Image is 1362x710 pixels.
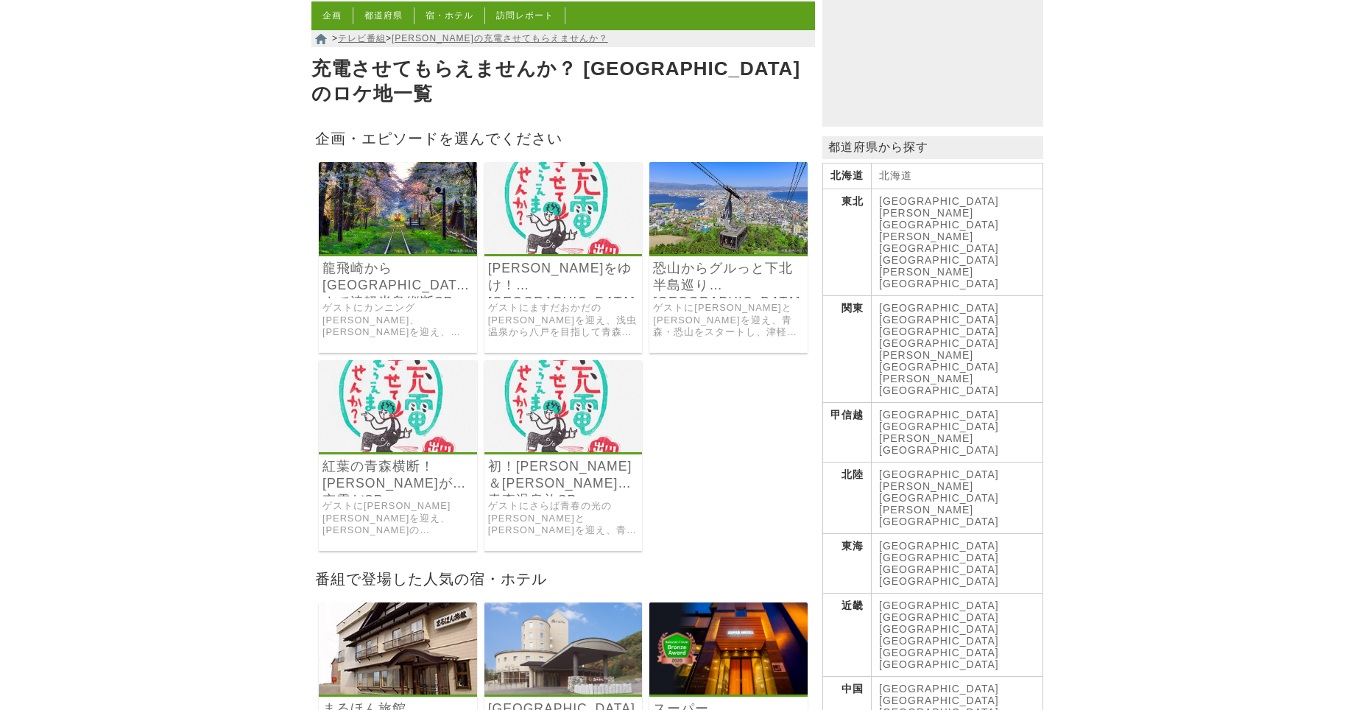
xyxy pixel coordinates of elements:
[322,302,473,339] a: ゲストにカンニング[PERSON_NAME]、[PERSON_NAME]を迎え、[GEOGRAPHIC_DATA]の[GEOGRAPHIC_DATA]から[GEOGRAPHIC_DATA]まで[...
[319,602,477,695] img: まるほん旅館
[311,125,815,151] h2: 企画・エピソードを選んでください
[879,552,999,563] a: [GEOGRAPHIC_DATA]
[322,260,473,294] a: 龍飛崎から[GEOGRAPHIC_DATA]まで津軽半島縦断SP
[879,635,999,647] a: [GEOGRAPHIC_DATA]
[311,566,815,591] h2: 番組で登場した人気の宿・ホテル
[364,10,403,21] a: 都道府県
[484,442,643,454] a: 出川哲朗の充電させてもらえませんか？ 行くぞ！青森温泉街道110キロ！”ランプの宿”青荷温泉から日本海へ！ゴールは黄金崎”不老ふ死温泉”ですがさらば森田＆具志堅が大暴走！ヤバいよヤバいよSP
[649,162,808,254] img: 出川哲朗の充電させてもらえませんか？ 行くぞ津軽海峡！青森“恐山”からグルッと下北半島巡り北海道“函館山”120キロ！ですがゲゲっ50℃！？温泉が激アツすぎてヤバいよヤバいよSP
[488,260,639,294] a: [PERSON_NAME]をゆけ！[GEOGRAPHIC_DATA]から[GEOGRAPHIC_DATA]眺め[GEOGRAPHIC_DATA]
[823,594,872,677] th: 近畿
[319,684,477,697] a: まるほん旅館
[879,468,999,480] a: [GEOGRAPHIC_DATA]
[879,266,999,289] a: [PERSON_NAME][GEOGRAPHIC_DATA]
[879,540,999,552] a: [GEOGRAPHIC_DATA]
[879,384,999,396] a: [GEOGRAPHIC_DATA]
[484,360,643,452] img: 出川哲朗の充電させてもらえませんか？ 行くぞ！青森温泉街道110キロ！”ランプの宿”青荷温泉から日本海へ！ゴールは黄金崎”不老ふ死温泉”ですがさらば森田＆具志堅が大暴走！ヤバいよヤバいよSP
[484,244,643,256] a: 出川哲朗の充電させてもらえませんか？ 行くぞ絶景の青森！浅虫温泉から”八甲田山”ながめ八戸までドドーんと縦断130キロ！ですがますおか岡田が熱湯温泉でひゃ～ワォッでヤバいよヤバいよSP
[879,421,999,432] a: [GEOGRAPHIC_DATA]
[879,254,999,266] a: [GEOGRAPHIC_DATA]
[319,360,477,452] img: 出川哲朗の充電させてもらえませんか？ 紅葉の青森横断！十和田湖から奥入瀬渓流を抜けて絶景海岸へ！ですがシーズンでホテルが満室⁉陣内友則＆鈴木亜美が大ピンチでヤバいよヤバいよSP
[879,695,999,706] a: [GEOGRAPHIC_DATA]
[879,314,999,326] a: [GEOGRAPHIC_DATA]
[879,658,999,670] a: [GEOGRAPHIC_DATA]
[879,647,999,658] a: [GEOGRAPHIC_DATA]
[879,432,999,456] a: [PERSON_NAME][GEOGRAPHIC_DATA]
[484,602,643,695] img: 奥入瀬 森のホテル
[322,10,342,21] a: 企画
[488,458,639,492] a: 初！[PERSON_NAME]＆[PERSON_NAME]～青森温泉旅SP
[879,302,999,314] a: [GEOGRAPHIC_DATA]
[879,600,999,611] a: [GEOGRAPHIC_DATA]
[879,575,999,587] a: [GEOGRAPHIC_DATA]
[879,349,999,373] a: [PERSON_NAME][GEOGRAPHIC_DATA]
[879,409,999,421] a: [GEOGRAPHIC_DATA]
[319,244,477,256] a: 出川哲朗の充電させてもらえませんか？ “龍飛崎”から“八甲田山”まで津軽半島縦断175キロ！ですが“旬”を逃して竹山もあさこもプンプンでヤバいよヤバいよSP
[823,296,872,403] th: 関東
[488,500,639,537] a: ゲストにさらば青春の光の[PERSON_NAME]と[PERSON_NAME]を迎え、青荷温泉から黄金崎”不老ふ死温泉”を目指した青森温泉の旅。
[879,207,999,231] a: [PERSON_NAME][GEOGRAPHIC_DATA]
[879,623,999,635] a: [GEOGRAPHIC_DATA]
[496,10,554,21] a: 訪問レポート
[322,458,473,492] a: 紅葉の青森横断！[PERSON_NAME]が初充電だSP
[879,195,999,207] a: [GEOGRAPHIC_DATA]
[823,403,872,463] th: 甲信越
[823,534,872,594] th: 東海
[879,683,999,695] a: [GEOGRAPHIC_DATA]
[484,684,643,697] a: 奥入瀬 森のホテル
[484,162,643,254] img: 出川哲朗の充電させてもらえませんか？ 行くぞ絶景の青森！浅虫温泉から”八甲田山”ながめ八戸までドドーんと縦断130キロ！ですがますおか岡田が熱湯温泉でひゃ～ワォッでヤバいよヤバいよSP
[879,611,999,623] a: [GEOGRAPHIC_DATA]
[879,373,973,384] a: [PERSON_NAME]
[879,504,999,527] a: [PERSON_NAME][GEOGRAPHIC_DATA]
[879,563,999,575] a: [GEOGRAPHIC_DATA]
[879,169,912,181] a: 北海道
[823,189,872,296] th: 東北
[653,260,804,294] a: 恐山からグルっと下北半島巡り[GEOGRAPHIC_DATA]
[649,602,808,695] img: スーパーホテル十和田天然温泉
[649,244,808,256] a: 出川哲朗の充電させてもらえませんか？ 行くぞ津軽海峡！青森“恐山”からグルッと下北半島巡り北海道“函館山”120キロ！ですがゲゲっ50℃！？温泉が激アツすぎてヤバいよヤバいよSP
[879,326,999,337] a: [GEOGRAPHIC_DATA]
[319,162,477,254] img: 出川哲朗の充電させてもらえませんか？ “龍飛崎”から“八甲田山”まで津軽半島縦断175キロ！ですが“旬”を逃して竹山もあさこもプンプンでヤバいよヤバいよSP
[311,53,815,110] h1: 充電させてもらえませんか？ [GEOGRAPHIC_DATA]のロケ地一覧
[322,500,473,537] a: ゲストに[PERSON_NAME][PERSON_NAME]を迎え、[PERSON_NAME]の[GEOGRAPHIC_DATA]から奥入瀬渓流を通って、絶景の小舟渡海岸を目指した旅。
[426,10,473,21] a: 宿・ホテル
[392,33,608,43] a: [PERSON_NAME]の充電させてもらえませんか？
[879,337,999,349] a: [GEOGRAPHIC_DATA]
[488,302,639,339] a: ゲストにますだおかだの[PERSON_NAME]を迎え、浅虫温泉から八戸を目指して青森を縦断した旅。
[338,33,386,43] a: テレビ番組
[823,463,872,534] th: 北陸
[822,136,1043,159] p: 都道府県から探す
[653,302,804,339] a: ゲストに[PERSON_NAME]と[PERSON_NAME]を迎え、青森・恐山をスタートし、津軽海峡を渡ってゴールの函館山を目指す旅。
[319,442,477,454] a: 出川哲朗の充電させてもらえませんか？ 紅葉の青森横断！十和田湖から奥入瀬渓流を抜けて絶景海岸へ！ですがシーズンでホテルが満室⁉陣内友則＆鈴木亜美が大ピンチでヤバいよヤバいよSP
[879,231,999,254] a: [PERSON_NAME][GEOGRAPHIC_DATA]
[879,480,999,504] a: [PERSON_NAME][GEOGRAPHIC_DATA]
[823,164,872,189] th: 北海道
[311,30,815,47] nav: > >
[649,684,808,697] a: スーパーホテル十和田天然温泉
